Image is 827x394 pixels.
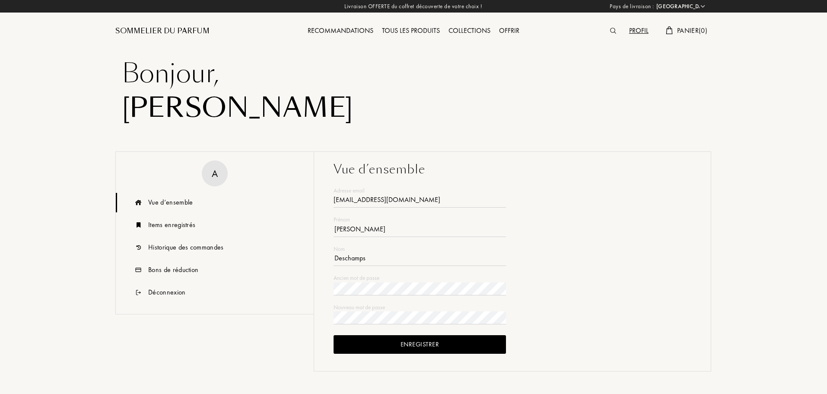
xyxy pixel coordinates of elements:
[133,193,144,212] img: icn_overview.svg
[610,28,616,34] img: search_icn.svg
[610,2,654,11] span: Pays de livraison :
[625,26,653,37] div: Profil
[334,245,506,253] div: Nom
[334,195,506,208] div: [EMAIL_ADDRESS][DOMAIN_NAME]
[334,215,506,224] div: Prénom
[495,26,524,37] div: Offrir
[303,26,378,35] a: Recommandations
[212,166,218,181] div: A
[148,197,193,208] div: Vue d’ensemble
[133,215,144,235] img: icn_book.svg
[122,56,705,91] div: Bonjour ,
[334,335,506,354] div: Enregistrer
[666,26,673,34] img: cart.svg
[148,265,198,275] div: Bons de réduction
[334,160,691,179] div: Vue d’ensemble
[677,26,707,35] span: Panier ( 0 )
[334,303,506,312] div: Nouveau mot de passe
[148,242,224,253] div: Historique des commandes
[303,26,378,37] div: Recommandations
[378,26,444,35] a: Tous les produits
[625,26,653,35] a: Profil
[133,283,144,302] img: icn_logout.svg
[334,274,506,282] div: Ancien mot de passe
[378,26,444,37] div: Tous les produits
[115,26,210,36] a: Sommelier du Parfum
[148,287,186,298] div: Déconnexion
[444,26,495,37] div: Collections
[444,26,495,35] a: Collections
[122,91,705,125] div: [PERSON_NAME]
[148,220,195,230] div: Items enregistrés
[334,186,506,195] div: Adresse email
[133,238,144,257] img: icn_history.svg
[495,26,524,35] a: Offrir
[133,260,144,280] img: icn_code.svg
